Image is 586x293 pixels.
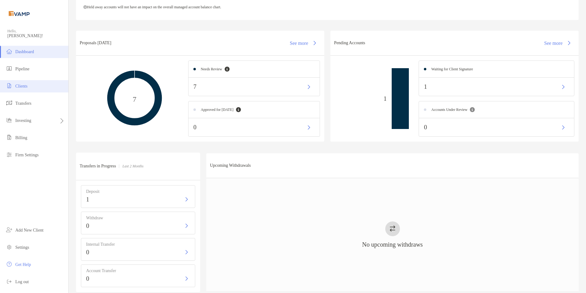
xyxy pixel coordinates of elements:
img: transfers icon [6,99,13,107]
h3: Upcoming Withdrawals [210,163,251,168]
img: add_new_client icon [6,226,13,233]
h3: Transfers in Progress [80,164,116,169]
button: See more [539,36,575,50]
p: 1 [424,83,427,91]
img: clients icon [6,82,13,89]
img: logout icon [6,278,13,285]
button: See more [285,36,321,50]
span: 7 [133,94,136,103]
span: Clients [15,84,28,88]
img: firm-settings icon [6,151,13,158]
h4: Account Transfer [86,268,190,273]
span: Log out [15,279,29,284]
img: billing icon [6,134,13,141]
span: Pipeline [15,67,29,71]
span: [PERSON_NAME]! [7,33,65,38]
span: Add New Client [15,228,44,232]
p: 1 [335,95,387,103]
p: 0 [193,123,196,131]
span: Billing [15,135,27,140]
img: get-help icon [6,260,13,268]
span: Settings [15,245,29,250]
span: Get Help [15,262,31,267]
img: settings icon [6,243,13,251]
h4: Approved for [DATE] [201,107,234,112]
h4: Deposit [86,189,190,194]
span: Investing [15,118,31,123]
p: 0 [86,275,89,282]
h3: Proposals [DATE] [80,41,111,45]
img: dashboard icon [6,48,13,55]
p: 0 [86,249,89,255]
span: Held away accounts will not have an impact on the overall managed account balance chart. [83,5,221,9]
h4: Waiting for Client Signature [431,67,473,72]
img: Zoe Logo [7,2,31,25]
img: investing icon [6,116,13,124]
h4: Accounts Under Review [431,107,467,112]
h3: No upcoming withdraws [362,241,423,248]
p: 1 [86,196,89,202]
span: Dashboard [15,49,34,54]
h4: Withdraw [86,216,190,221]
h4: Needs Review [201,67,222,72]
h3: Pending Accounts [334,41,365,45]
p: 0 [424,123,427,131]
img: pipeline icon [6,65,13,72]
p: 7 [193,83,196,91]
span: Transfers [15,101,31,106]
span: Firm Settings [15,153,39,157]
h4: Internal Transfer [86,242,190,247]
p: Last 2 Months [122,162,143,170]
p: 0 [86,223,89,229]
